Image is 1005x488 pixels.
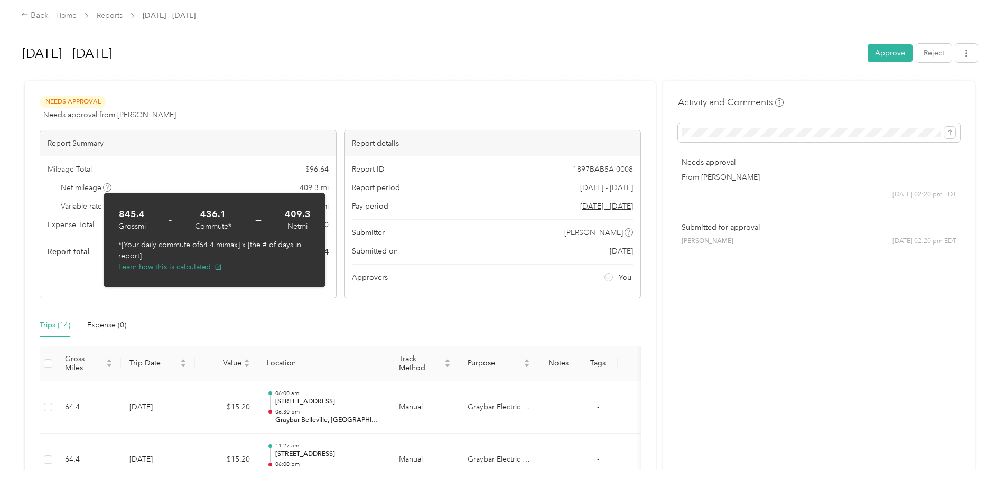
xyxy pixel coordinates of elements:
p: 06:00 am [275,390,382,397]
div: Commute* [195,221,231,232]
span: Approvers [352,272,388,283]
span: Variable rate [61,201,113,212]
span: [PERSON_NAME] [564,227,623,238]
span: $ 96.64 [305,164,329,175]
span: caret-down [180,362,187,369]
th: Value [195,346,258,381]
div: Net mi [287,221,308,232]
p: From [PERSON_NAME] [682,172,956,183]
span: [DATE] - [DATE] [143,10,196,21]
iframe: Everlance-gr Chat Button Frame [946,429,1005,488]
a: Reports [97,11,123,20]
h4: Activity and Comments [678,96,784,109]
span: caret-up [444,358,451,364]
span: caret-up [244,358,250,364]
span: caret-down [106,362,113,369]
span: caret-up [106,358,113,364]
span: Trip Date [129,359,178,368]
p: 06:00 pm [275,461,382,468]
span: 409.3 mi [300,182,329,193]
p: *[Your daily commute of 64.4 mi max] x [the # of days in report] [118,239,311,261]
strong: 845.4 [119,208,145,221]
th: Location [258,346,390,381]
td: $15.20 [195,381,258,434]
p: 11:27 am [275,442,382,449]
div: Back [21,10,49,22]
span: Gross Miles [65,354,104,372]
th: Notes [538,346,578,381]
div: Report Summary [40,130,336,156]
td: Graybar Electric Company, Inc [459,434,538,486]
span: caret-down [444,362,451,369]
div: Gross mi [118,221,146,232]
span: - [597,402,599,411]
td: 64.4 [57,381,121,434]
span: = [255,212,262,227]
span: Report total [48,246,90,257]
span: Needs approval from [PERSON_NAME] [43,109,176,120]
span: caret-down [244,362,250,369]
td: Graybar Electric Company, Inc [459,381,538,434]
span: Go to pay period [580,201,633,212]
td: $15.20 [195,434,258,486]
span: Needs Approval [40,96,106,108]
button: Reject [916,44,952,62]
span: Report period [352,182,400,193]
span: Submitter [352,227,385,238]
p: [STREET_ADDRESS] [275,397,382,407]
div: Report details [345,130,640,156]
span: Pay period [352,201,388,212]
span: - [597,455,599,464]
p: Needs approval [682,157,956,168]
p: 06:30 pm [275,408,382,416]
span: caret-up [180,358,187,364]
span: Mileage Total [48,164,92,175]
div: Trips (14) [40,320,70,331]
td: [DATE] [121,434,195,486]
td: [DATE] [121,381,195,434]
td: Manual [390,381,459,434]
span: Report ID [352,164,385,175]
span: [DATE] 02:20 pm EDT [892,237,956,246]
p: [STREET_ADDRESS] [275,449,382,459]
th: Gross Miles [57,346,121,381]
span: Net mileage [61,182,112,193]
td: Manual [390,434,459,486]
span: [DATE] 02:20 pm EDT [892,190,956,200]
span: [DATE] [610,246,633,257]
span: Track Method [399,354,442,372]
strong: 436.1 [200,208,226,221]
div: Expense (0) [87,320,126,331]
p: Graybar Belleville, [GEOGRAPHIC_DATA] [275,468,382,477]
span: caret-down [524,362,530,369]
span: caret-up [524,358,530,364]
span: - [169,212,172,227]
a: Home [56,11,77,20]
th: Track Method [390,346,459,381]
span: Expense Total [48,219,94,230]
td: 64.4 [57,434,121,486]
span: [DATE] - [DATE] [580,182,633,193]
span: You [619,272,631,283]
th: Trip Date [121,346,195,381]
button: Learn how this is calculated [118,261,222,273]
p: Graybar Belleville, [GEOGRAPHIC_DATA] [275,416,382,425]
span: Submitted on [352,246,398,257]
span: 1897BAB5A-0008 [573,164,633,175]
span: Value [203,359,241,368]
span: [PERSON_NAME] [682,237,733,246]
p: Submitted for approval [682,222,956,233]
strong: 409.3 [285,208,311,221]
button: Approve [868,44,913,62]
span: Purpose [468,359,522,368]
th: Tags [578,346,618,381]
th: Purpose [459,346,538,381]
h1: Aug 1 - 31, 2025 [22,41,860,66]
